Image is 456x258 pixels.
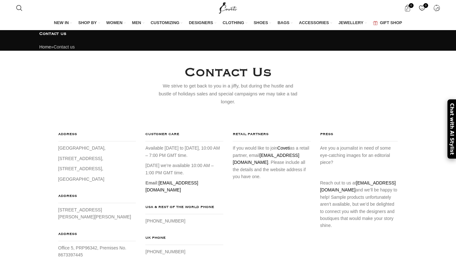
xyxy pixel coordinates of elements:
[54,20,69,26] span: NEW IN
[156,82,300,106] div: We strive to get back to you in a jiffy, but during the hustle and bustle of holidays sales and s...
[106,20,123,26] span: WOMEN
[145,162,223,176] p: [DATE] we’re available 10:00 AM – 1:00 PM GMT time.
[54,16,72,30] a: NEW IN
[277,16,293,30] a: BAGS
[339,16,367,30] a: JEWELLERY
[277,145,290,151] a: Coveti
[415,2,428,14] div: My Wishlist
[132,20,141,26] span: MEN
[223,20,244,26] span: CLOTHING
[13,16,443,30] div: Main navigation
[254,16,271,30] a: SHOES
[277,20,289,26] span: BAGS
[320,145,398,166] p: Are you a journalist in need of some eye-catching images for an editorial piece?
[58,231,136,241] h4: ADDRESS
[145,248,223,255] p: [PHONE_NUMBER]
[401,2,414,14] a: 0
[145,180,157,185] strong: Email
[233,153,299,165] a: [EMAIL_ADDRESS][DOMAIN_NAME]
[373,16,402,30] a: GIFT SHOP
[380,20,402,26] span: GIFT SHOP
[78,16,100,30] a: SHOP BY
[218,5,239,10] a: Site logo
[409,3,414,8] span: 0
[145,179,223,194] p: :
[145,235,223,245] h4: UK PHONE
[189,20,213,26] span: DESIGNERS
[39,44,51,49] a: Home
[299,20,329,26] span: ACCESSORIES
[58,193,136,203] h4: ADDRESS
[423,3,428,8] span: 0
[54,44,75,49] span: Contact us
[39,30,417,37] h1: Contact us
[58,165,136,172] p: [STREET_ADDRESS],
[58,206,136,221] p: [STREET_ADDRESS][PERSON_NAME][PERSON_NAME]
[415,2,428,14] a: 0
[13,2,26,14] a: Search
[58,145,136,152] p: [GEOGRAPHIC_DATA],
[39,43,417,50] div: »
[145,204,223,214] h4: USA & REST OF THE WORLD PHONE
[299,16,332,30] a: ACCESSORIES
[151,20,180,26] span: CUSTOMIZING
[145,217,223,224] p: [PHONE_NUMBER]
[78,20,97,26] span: SHOP BY
[106,16,126,30] a: WOMEN
[145,180,198,192] a: [EMAIL_ADDRESS][DOMAIN_NAME]
[58,176,136,183] p: [GEOGRAPHIC_DATA]
[132,16,144,30] a: MEN
[185,63,272,82] h4: Contact Us
[320,179,398,229] p: Reach out to us at and we’ll be happy to help! Sample products unfortunately aren’t available, bu...
[254,20,268,26] span: SHOES
[151,16,183,30] a: CUSTOMIZING
[233,145,311,180] p: If you would like to join as a retail partner, email . Please include all the details and the web...
[320,180,396,192] a: [EMAIL_ADDRESS][DOMAIN_NAME]
[58,131,136,141] h4: ADDRESS
[58,155,136,162] p: [STREET_ADDRESS],
[189,16,216,30] a: DESIGNERS
[233,131,311,141] h4: RETAIL PARTNERS
[145,131,223,141] h4: CUSTOMER CARE
[373,21,378,25] img: GiftBag
[223,16,247,30] a: CLOTHING
[320,131,398,141] h4: PRESS
[339,20,364,26] span: JEWELLERY
[145,145,223,159] p: Available [DATE] to [DATE], 10:00 AM – 7:00 PM GMT time.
